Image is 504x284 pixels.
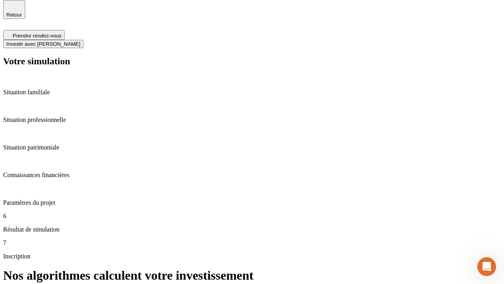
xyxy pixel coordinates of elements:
span: Retour [6,12,22,18]
h2: Votre simulation [3,56,501,67]
p: Situation professionnelle [3,116,501,123]
p: 7 [3,239,501,247]
p: Situation patrimoniale [3,144,501,151]
span: Prendre rendez-vous [13,33,61,39]
p: Résultat de simulation [3,226,501,233]
button: Investir avec [PERSON_NAME] [3,40,83,48]
p: Inscription [3,253,501,260]
h1: Nos algorithmes calculent votre investissement [3,268,501,283]
p: 6 [3,213,501,220]
span: Investir avec [PERSON_NAME] [6,41,80,47]
p: Situation familiale [3,89,501,96]
p: Paramètres du projet [3,199,501,206]
p: Connaissances financières [3,172,501,179]
button: Prendre rendez-vous [3,30,65,40]
iframe: Intercom live chat [477,257,496,276]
